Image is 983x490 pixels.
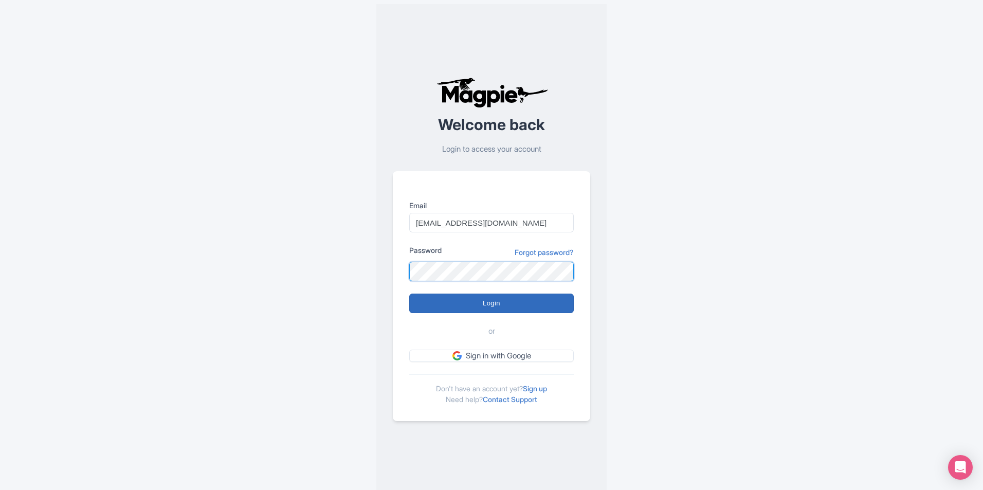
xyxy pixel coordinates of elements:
[409,200,574,211] label: Email
[409,294,574,313] input: Login
[488,325,495,337] span: or
[948,455,973,480] div: Open Intercom Messenger
[434,77,550,108] img: logo-ab69f6fb50320c5b225c76a69d11143b.png
[515,247,574,258] a: Forgot password?
[483,395,537,404] a: Contact Support
[409,350,574,362] a: Sign in with Google
[409,374,574,405] div: Don't have an account yet? Need help?
[452,351,462,360] img: google.svg
[393,116,590,133] h2: Welcome back
[409,245,442,256] label: Password
[409,213,574,232] input: you@example.com
[523,384,547,393] a: Sign up
[393,143,590,155] p: Login to access your account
